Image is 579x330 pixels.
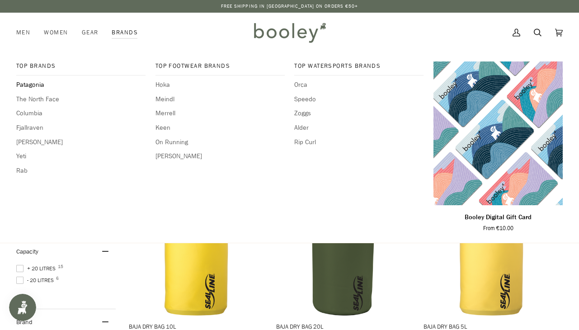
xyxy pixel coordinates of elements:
[16,264,58,273] span: + 20 Litres
[58,264,63,269] span: 15
[155,61,285,71] span: Top Footwear Brands
[16,108,146,118] a: Columbia
[56,276,59,281] span: 6
[155,80,285,90] a: Hoka
[129,180,264,316] img: SealLine Baja Dry Bag 10L Yellow - Booley Galway
[155,108,285,118] a: Merrell
[16,123,146,133] a: Fjallraven
[433,61,563,232] product-grid-item: Booley Digital Gift Card
[105,13,145,52] div: Brands Top Brands Patagonia The North Face Columbia Fjallraven [PERSON_NAME] Yeti Rab Top Footwea...
[16,151,146,161] a: Yeti
[37,13,75,52] a: Women
[155,137,285,147] a: On Running
[16,61,146,75] a: Top Brands
[294,61,424,75] a: Top Watersports Brands
[483,224,513,232] span: From €10.00
[16,28,30,37] span: Men
[155,61,285,75] a: Top Footwear Brands
[155,151,285,161] a: [PERSON_NAME]
[82,28,99,37] span: Gear
[221,3,358,10] p: Free Shipping in [GEOGRAPHIC_DATA] on Orders €50+
[16,61,146,71] span: Top Brands
[433,209,563,233] a: Booley Digital Gift Card
[16,94,146,104] a: The North Face
[105,13,145,52] a: Brands
[16,247,38,256] span: Capacity
[16,13,37,52] a: Men
[294,123,424,133] a: Alder
[276,180,412,316] img: SealLine Baja Dry Bag 20L Olive - Booley Galway
[16,318,33,326] span: Brand
[433,61,563,205] product-grid-item-variant: €10.00
[9,294,36,321] iframe: Button to open loyalty program pop-up
[433,61,563,205] a: Booley Digital Gift Card
[44,28,68,37] span: Women
[16,166,146,176] a: Rab
[294,137,424,147] a: Rip Curl
[294,80,424,90] a: Orca
[424,180,560,316] img: SealLine Baja Dry Bag 5L Yellow - Booley Galway
[16,137,146,147] a: [PERSON_NAME]
[250,19,329,46] img: Booley
[16,80,146,90] a: Patagonia
[294,61,424,71] span: Top Watersports Brands
[155,123,285,133] a: Keen
[465,212,532,222] p: Booley Digital Gift Card
[16,276,56,284] span: - 20 Litres
[294,94,424,104] a: Speedo
[155,94,285,104] a: Meindl
[294,108,424,118] a: Zoggs
[75,13,105,52] a: Gear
